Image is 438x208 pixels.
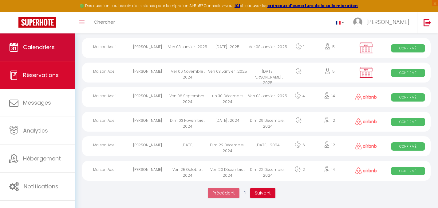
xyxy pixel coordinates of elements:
[23,99,51,106] span: Messages
[239,187,250,198] span: 1
[353,17,362,27] img: ...
[366,18,409,26] span: [PERSON_NAME]
[235,3,240,8] a: ICI
[23,71,59,79] span: Réservations
[424,19,431,26] img: logout
[18,17,56,28] img: Super Booking
[89,12,120,33] a: Chercher
[94,19,115,25] span: Chercher
[208,188,239,198] button: Previous
[5,2,23,21] button: Ouvrir le widget de chat LiveChat
[212,190,235,196] span: Précédent
[23,127,48,134] span: Analytics
[255,190,271,196] span: Suivant
[349,12,417,33] a: ... [PERSON_NAME]
[24,183,58,190] span: Notifications
[23,43,55,51] span: Calendriers
[250,188,275,198] button: Next
[23,155,61,162] span: Hébergement
[267,3,358,8] a: créneaux d'ouverture de la salle migration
